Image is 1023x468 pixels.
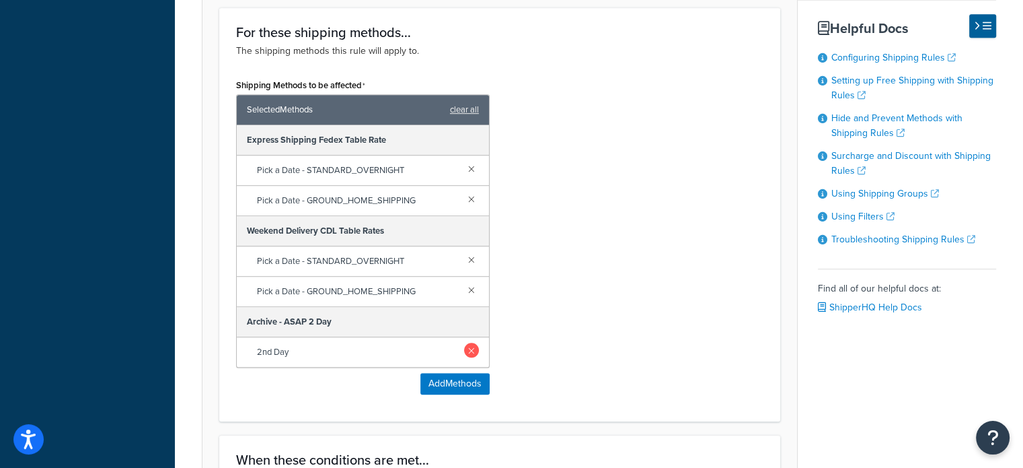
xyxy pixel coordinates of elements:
div: Archive - ASAP 2 Day [237,307,489,337]
a: Using Shipping Groups [831,187,939,201]
a: Troubleshooting Shipping Rules [831,232,975,246]
button: AddMethods [420,373,490,395]
div: Weekend Delivery CDL Table Rates [237,216,489,246]
span: Selected Methods [247,100,443,119]
p: The shipping methods this rule will apply to. [236,44,763,59]
button: Open Resource Center [976,421,1010,455]
h3: When these conditions are met... [236,453,763,467]
span: Pick a Date - GROUND_HOME_SHIPPING [257,191,457,210]
a: Setting up Free Shipping with Shipping Rules [831,73,993,102]
span: Pick a Date - GROUND_HOME_SHIPPING [257,282,457,301]
span: 2nd Day [257,343,457,362]
a: ShipperHQ Help Docs [818,300,922,314]
a: Surcharge and Discount with Shipping Rules [831,149,991,178]
a: clear all [450,100,479,119]
a: Hide and Prevent Methods with Shipping Rules [831,111,962,140]
span: Pick a Date - STANDARD_OVERNIGHT [257,252,457,271]
button: Hide Help Docs [969,14,996,38]
label: Shipping Methods to be affected [236,80,365,91]
div: Find all of our helpful docs at: [818,269,996,317]
span: Pick a Date - STANDARD_OVERNIGHT [257,161,457,180]
div: Express Shipping Fedex Table Rate [237,125,489,156]
h3: For these shipping methods... [236,25,763,40]
a: Configuring Shipping Rules [831,51,956,65]
h3: Helpful Docs [818,21,996,36]
a: Using Filters [831,209,895,224]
